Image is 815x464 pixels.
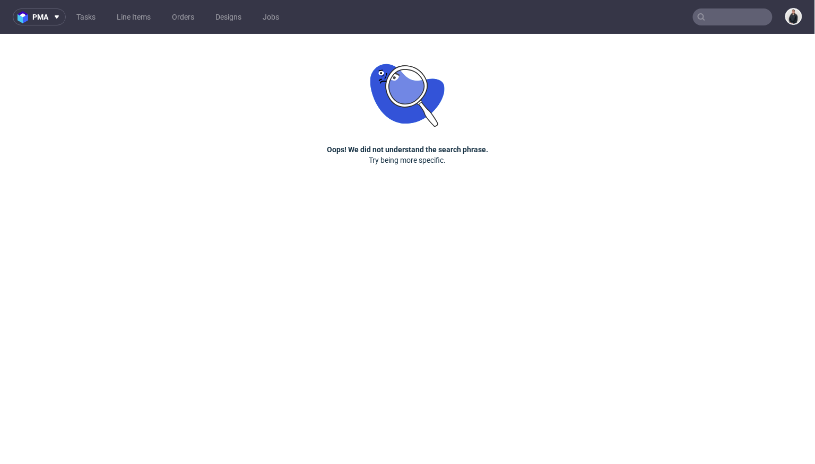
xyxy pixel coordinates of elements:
a: Jobs [256,8,285,25]
button: pma [13,8,66,25]
img: logo [18,11,32,23]
h3: Oops! We did not understand the search phrase. [327,144,488,155]
a: Tasks [70,8,102,25]
span: pma [32,13,48,21]
img: Adrian Margula [786,9,801,24]
p: Try being more specific. [369,155,446,165]
a: Designs [209,8,248,25]
a: Orders [166,8,201,25]
a: Line Items [110,8,157,25]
